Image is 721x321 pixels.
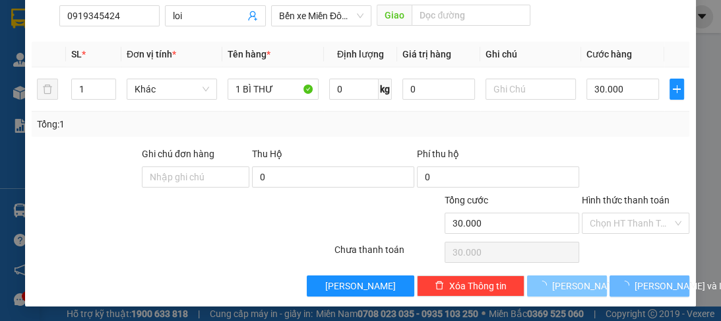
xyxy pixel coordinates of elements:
span: Tổng cước [445,195,488,205]
div: Chưa thanh toán [333,242,443,266]
button: delete [37,79,58,100]
span: [PERSON_NAME] [325,279,396,293]
span: delete [435,281,444,291]
input: VD: Bàn, Ghế [228,79,318,100]
button: plus [670,79,684,100]
span: Cước hàng [586,49,632,59]
label: Hình thức thanh toán [582,195,670,205]
th: Ghi chú [480,42,581,67]
button: [PERSON_NAME] [307,275,414,297]
button: [PERSON_NAME] và In [610,275,689,297]
span: Bến xe Miền Đông Mới [279,6,363,26]
span: kg [379,79,392,100]
input: Dọc đường [412,5,530,26]
span: Giao [377,5,412,26]
span: loading [620,281,635,290]
span: SL [71,49,82,59]
span: plus [670,84,683,94]
button: [PERSON_NAME] [527,275,607,297]
input: Ghi chú đơn hàng [142,166,249,188]
span: Xóa Thông tin [449,279,507,293]
span: Khác [135,79,209,99]
span: Định lượng [337,49,384,59]
button: deleteXóa Thông tin [417,275,524,297]
span: loading [538,281,552,290]
div: Tổng: 1 [37,117,280,131]
span: user-add [247,11,258,21]
input: Ghi Chú [486,79,576,100]
span: Thu Hộ [252,149,282,159]
span: [PERSON_NAME] [552,279,623,293]
label: Ghi chú đơn hàng [142,149,214,159]
span: Tên hàng [228,49,270,59]
div: Phí thu hộ [417,147,579,166]
input: 0 [402,79,475,100]
span: Giá trị hàng [402,49,451,59]
span: Đơn vị tính [127,49,176,59]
